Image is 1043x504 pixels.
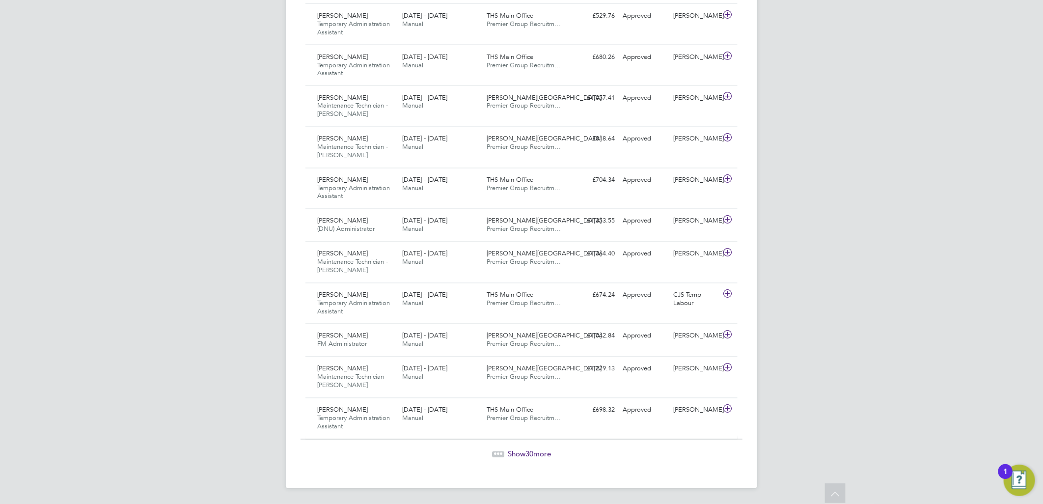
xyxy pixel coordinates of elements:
span: Manual [402,373,423,381]
div: £674.24 [568,287,619,304]
span: [PERSON_NAME] [317,53,368,61]
div: Approved [619,246,670,262]
div: Approved [619,8,670,24]
span: [PERSON_NAME][GEOGRAPHIC_DATA] [487,93,602,102]
span: Premier Group Recruitm… [487,61,561,69]
span: [PERSON_NAME][GEOGRAPHIC_DATA] [487,135,602,143]
span: [PERSON_NAME] [317,11,368,20]
span: Manual [402,61,423,69]
span: Maintenance Technician - [PERSON_NAME] [317,143,388,160]
span: [PERSON_NAME] [317,291,368,299]
span: THS Main Office [487,11,534,20]
div: Approved [619,131,670,147]
span: [DATE] - [DATE] [402,11,447,20]
span: [PERSON_NAME][GEOGRAPHIC_DATA] [487,364,602,373]
div: £680.26 [568,49,619,65]
span: [DATE] - [DATE] [402,135,447,143]
div: [PERSON_NAME] [670,172,721,189]
span: FM Administrator [317,340,367,348]
span: [PERSON_NAME] [317,217,368,225]
span: Premier Group Recruitm… [487,20,561,28]
div: £1,279.13 [568,361,619,377]
div: CJS Temp Labour [670,287,721,312]
span: [DATE] - [DATE] [402,406,447,414]
div: [PERSON_NAME] [670,131,721,147]
span: THS Main Office [487,291,534,299]
span: [PERSON_NAME] [317,332,368,340]
span: Show more [508,449,551,459]
div: £1,057.41 [568,90,619,106]
span: [DATE] - [DATE] [402,332,447,340]
div: £1,364.40 [568,246,619,262]
button: Open Resource Center, 1 new notification [1004,465,1035,496]
div: [PERSON_NAME] [670,361,721,377]
span: Premier Group Recruitm… [487,340,561,348]
div: £704.34 [568,172,619,189]
span: [DATE] - [DATE] [402,93,447,102]
span: Premier Group Recruitm… [487,225,561,233]
div: [PERSON_NAME] [670,8,721,24]
span: Manual [402,258,423,266]
span: [DATE] - [DATE] [402,217,447,225]
span: THS Main Office [487,53,534,61]
div: Approved [619,287,670,304]
div: £1,353.55 [568,213,619,229]
span: Temporary Administration Assistant [317,20,390,36]
span: Temporary Administration Assistant [317,414,390,431]
div: Approved [619,361,670,377]
div: [PERSON_NAME] [670,402,721,419]
div: £818.64 [568,131,619,147]
span: 30 [525,449,533,459]
div: Approved [619,402,670,419]
span: Premier Group Recruitm… [487,414,561,422]
span: Manual [402,340,423,348]
span: Manual [402,20,423,28]
span: Maintenance Technician - [PERSON_NAME] [317,258,388,275]
span: Temporary Administration Assistant [317,61,390,78]
span: (DNU) Administrator [317,225,375,233]
div: [PERSON_NAME] [670,49,721,65]
div: £698.32 [568,402,619,419]
span: Maintenance Technician - [PERSON_NAME] [317,102,388,118]
span: Manual [402,102,423,110]
div: Approved [619,213,670,229]
span: [PERSON_NAME] [317,176,368,184]
span: THS Main Office [487,406,534,414]
span: THS Main Office [487,176,534,184]
span: [PERSON_NAME] [317,93,368,102]
span: [PERSON_NAME] [317,135,368,143]
span: [DATE] - [DATE] [402,364,447,373]
span: [PERSON_NAME] [317,406,368,414]
span: Premier Group Recruitm… [487,299,561,308]
span: [DATE] - [DATE] [402,176,447,184]
div: [PERSON_NAME] [670,213,721,229]
span: Manual [402,143,423,151]
span: [DATE] - [DATE] [402,250,447,258]
div: Approved [619,90,670,106]
span: Maintenance Technician - [PERSON_NAME] [317,373,388,390]
div: 1 [1003,472,1008,484]
div: [PERSON_NAME] [670,328,721,344]
span: Temporary Administration Assistant [317,184,390,201]
div: Approved [619,49,670,65]
span: Manual [402,184,423,193]
span: Premier Group Recruitm… [487,184,561,193]
div: [PERSON_NAME] [670,246,721,262]
span: Temporary Administration Assistant [317,299,390,316]
span: Premier Group Recruitm… [487,373,561,381]
span: [PERSON_NAME][GEOGRAPHIC_DATA] [487,250,602,258]
span: [DATE] - [DATE] [402,53,447,61]
span: [PERSON_NAME] [317,250,368,258]
span: Premier Group Recruitm… [487,143,561,151]
span: Premier Group Recruitm… [487,102,561,110]
span: Manual [402,414,423,422]
span: Manual [402,225,423,233]
span: Manual [402,299,423,308]
div: [PERSON_NAME] [670,90,721,106]
span: [PERSON_NAME][GEOGRAPHIC_DATA] [487,332,602,340]
div: £1,042.84 [568,328,619,344]
span: Premier Group Recruitm… [487,258,561,266]
div: £529.76 [568,8,619,24]
span: [PERSON_NAME][GEOGRAPHIC_DATA] [487,217,602,225]
span: [DATE] - [DATE] [402,291,447,299]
